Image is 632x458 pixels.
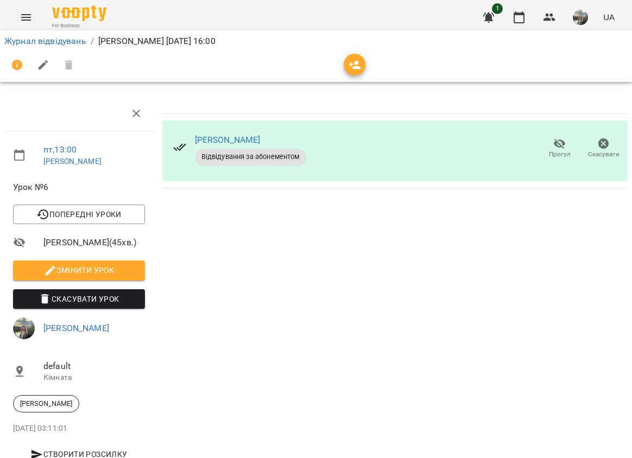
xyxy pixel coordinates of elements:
button: UA [599,7,619,27]
img: 3ee4fd3f6459422412234092ea5b7c8e.jpg [13,317,35,339]
span: Урок №6 [13,181,145,194]
p: [DATE] 03:11:01 [13,423,145,434]
button: Скасувати [582,133,625,164]
p: [PERSON_NAME] [DATE] 16:00 [98,35,216,48]
span: [PERSON_NAME] [14,399,79,409]
span: Прогул [549,150,571,159]
span: default [43,360,145,373]
button: Menu [13,4,39,30]
span: Скасувати [588,150,620,159]
a: [PERSON_NAME] [43,323,109,333]
span: Скасувати Урок [22,292,136,306]
button: Прогул [538,133,582,164]
a: пт , 13:00 [43,144,77,155]
button: Змінити урок [13,260,145,280]
span: Змінити урок [22,264,136,277]
div: [PERSON_NAME] [13,395,79,412]
img: 3ee4fd3f6459422412234092ea5b7c8e.jpg [573,10,588,25]
a: [PERSON_NAME] [43,157,102,166]
nav: breadcrumb [4,35,628,48]
button: Скасувати Урок [13,289,145,309]
span: Попередні уроки [22,208,136,221]
img: Voopty Logo [52,5,106,21]
span: 1 [492,3,503,14]
li: / [91,35,94,48]
button: Попередні уроки [13,205,145,224]
span: For Business [52,22,106,29]
a: [PERSON_NAME] [195,135,261,145]
a: Журнал відвідувань [4,36,86,46]
span: UA [603,11,615,23]
p: Кімната [43,372,145,383]
span: [PERSON_NAME] ( 45 хв. ) [43,236,145,249]
span: Відвідування за абонементом [195,152,306,162]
